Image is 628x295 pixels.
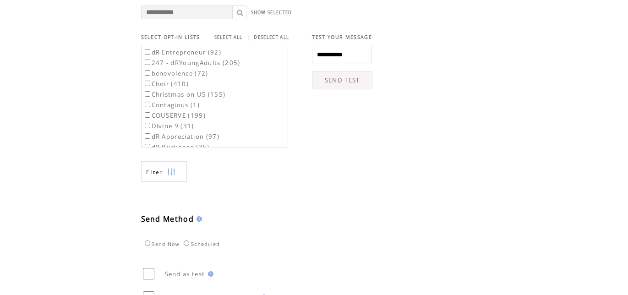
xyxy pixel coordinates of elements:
[143,143,210,151] label: dR Buckhead (35)
[184,240,189,246] input: Scheduled
[142,241,180,247] label: Send Now
[246,33,250,41] span: |
[145,112,150,118] input: COUSERVE (199)
[145,91,150,97] input: Christmas on US (155)
[254,34,289,40] a: DESELECT ALL
[141,214,194,224] span: Send Method
[141,34,200,40] span: SELECT OPT-IN LISTS
[143,80,189,88] label: Choir (410)
[143,48,222,56] label: dR Entrepreneur (92)
[205,271,213,277] img: help.gif
[145,133,150,139] input: dR Appreciation (97)
[251,10,292,16] a: SHOW SELECTED
[145,144,150,149] input: dR Buckhead (35)
[181,241,220,247] label: Scheduled
[194,216,202,222] img: help.gif
[145,240,150,246] input: Send Now
[143,69,208,77] label: benevolence (72)
[145,123,150,128] input: Divine 9 (31)
[145,102,150,107] input: Contagious (1)
[143,59,240,67] label: 247 - dRYoungAdults (205)
[141,161,187,182] a: Filter
[143,132,220,141] label: dR Appreciation (97)
[214,34,243,40] a: SELECT ALL
[145,60,150,65] input: 247 - dRYoungAdults (205)
[312,71,372,89] a: SEND TEST
[145,70,150,76] input: benevolence (72)
[143,101,200,109] label: Contagious (1)
[312,34,372,40] span: TEST YOUR MESSAGE
[143,122,194,130] label: Divine 9 (31)
[143,111,206,120] label: COUSERVE (199)
[165,270,205,278] span: Send as test
[145,81,150,86] input: Choir (410)
[143,90,226,98] label: Christmas on US (155)
[146,168,163,176] span: Show filters
[145,49,150,55] input: dR Entrepreneur (92)
[167,162,175,182] img: filters.png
